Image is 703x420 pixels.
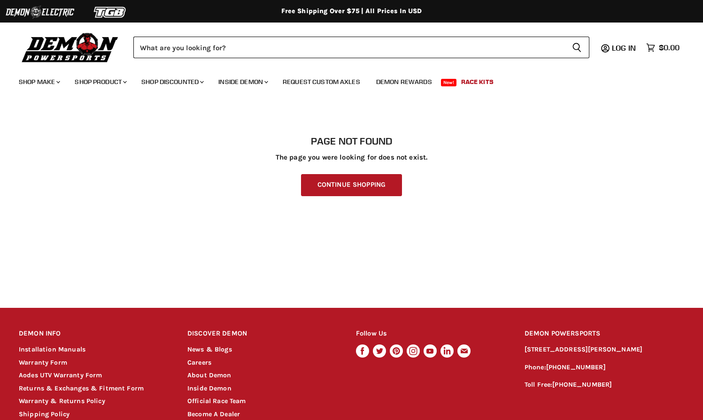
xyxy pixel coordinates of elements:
[187,410,240,418] a: Become A Dealer
[525,344,684,355] p: [STREET_ADDRESS][PERSON_NAME]
[525,323,684,345] h2: DEMON POWERSPORTS
[356,323,507,345] h2: Follow Us
[187,323,338,345] h2: DISCOVER DEMON
[19,136,684,147] h1: Page not found
[301,174,402,196] a: Continue Shopping
[187,384,232,392] a: Inside Demon
[659,43,680,52] span: $0.00
[12,69,677,92] ul: Main menu
[133,37,564,58] input: Search
[525,380,684,390] p: Toll Free:
[68,72,132,92] a: Shop Product
[12,72,66,92] a: Shop Make
[5,3,75,21] img: Demon Electric Logo 2
[552,381,612,389] a: [PHONE_NUMBER]
[187,345,232,353] a: News & Blogs
[641,41,684,54] a: $0.00
[134,72,209,92] a: Shop Discounted
[546,363,606,371] a: [PHONE_NUMBER]
[133,37,589,58] form: Product
[564,37,589,58] button: Search
[19,153,684,161] p: The page you were looking for does not exist.
[525,362,684,373] p: Phone:
[454,72,501,92] a: Race Kits
[19,323,170,345] h2: DEMON INFO
[211,72,274,92] a: Inside Demon
[19,31,122,64] img: Demon Powersports
[612,43,636,53] span: Log in
[187,371,232,379] a: About Demon
[75,3,146,21] img: TGB Logo 2
[441,79,457,86] span: New!
[19,384,144,392] a: Returns & Exchanges & Fitment Form
[19,359,67,367] a: Warranty Form
[276,72,367,92] a: Request Custom Axles
[608,44,641,52] a: Log in
[19,397,105,405] a: Warranty & Returns Policy
[369,72,439,92] a: Demon Rewards
[187,397,246,405] a: Official Race Team
[187,359,211,367] a: Careers
[19,345,85,353] a: Installation Manuals
[19,410,70,418] a: Shipping Policy
[19,371,102,379] a: Aodes UTV Warranty Form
